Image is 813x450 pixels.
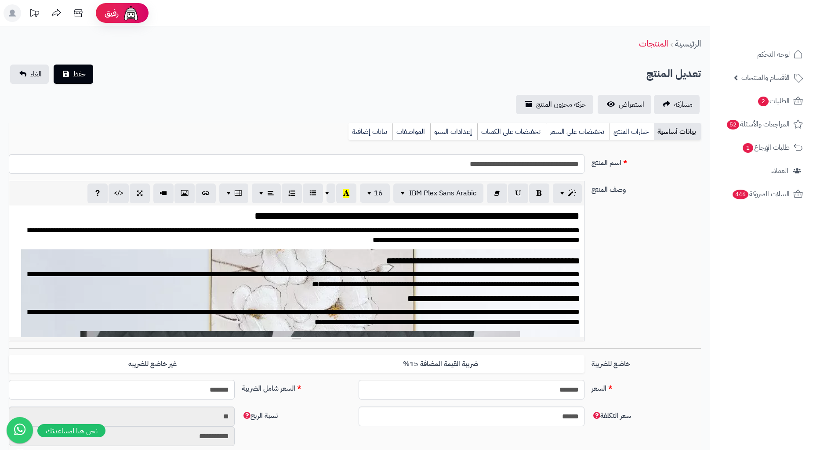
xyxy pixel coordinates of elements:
[54,65,93,84] button: حفظ
[742,141,790,154] span: طلبات الإرجاع
[546,123,610,140] a: تخفيضات على السعر
[753,24,805,42] img: logo-2.png
[122,4,140,22] img: ai-face.png
[715,137,808,158] a: طلبات الإرجاع1
[758,97,769,106] span: 2
[726,118,790,130] span: المراجعات والأسئلة
[727,120,739,130] span: 52
[297,355,584,373] label: ضريبة القيمة المضافة 15%
[674,99,693,110] span: مشاركه
[733,190,748,199] span: 446
[360,184,390,203] button: 16
[610,123,654,140] a: خيارات المنتج
[592,410,631,421] span: سعر التكلفة
[732,188,790,200] span: السلات المتروكة
[588,355,704,369] label: خاضع للضريبة
[588,380,704,394] label: السعر
[10,65,49,84] a: الغاء
[771,165,788,177] span: العملاء
[409,188,476,198] span: IBM Plex Sans Arabic
[715,114,808,135] a: المراجعات والأسئلة52
[675,37,701,50] a: الرئيسية
[430,123,477,140] a: إعدادات السيو
[715,160,808,181] a: العملاء
[757,95,790,107] span: الطلبات
[392,123,430,140] a: المواصفات
[715,184,808,205] a: السلات المتروكة446
[393,184,483,203] button: IBM Plex Sans Arabic
[536,99,586,110] span: حركة مخزون المنتج
[30,69,42,79] span: الغاء
[73,69,86,79] span: حفظ
[741,72,790,84] span: الأقسام والمنتجات
[105,8,119,18] span: رفيق
[477,123,546,140] a: تخفيضات على الكميات
[374,188,383,198] span: 16
[757,48,790,61] span: لوحة التحكم
[743,143,753,153] span: 1
[9,355,297,373] label: غير خاضع للضريبه
[654,95,700,114] a: مشاركه
[588,181,704,195] label: وصف المنتج
[348,123,392,140] a: بيانات إضافية
[715,90,808,112] a: الطلبات2
[588,154,704,168] label: اسم المنتج
[639,37,668,50] a: المنتجات
[598,95,651,114] a: استعراض
[654,123,701,140] a: بيانات أساسية
[23,4,45,24] a: تحديثات المنصة
[646,65,701,83] h2: تعديل المنتج
[242,410,278,421] span: نسبة الربح
[715,44,808,65] a: لوحة التحكم
[619,99,644,110] span: استعراض
[516,95,593,114] a: حركة مخزون المنتج
[238,380,355,394] label: السعر شامل الضريبة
